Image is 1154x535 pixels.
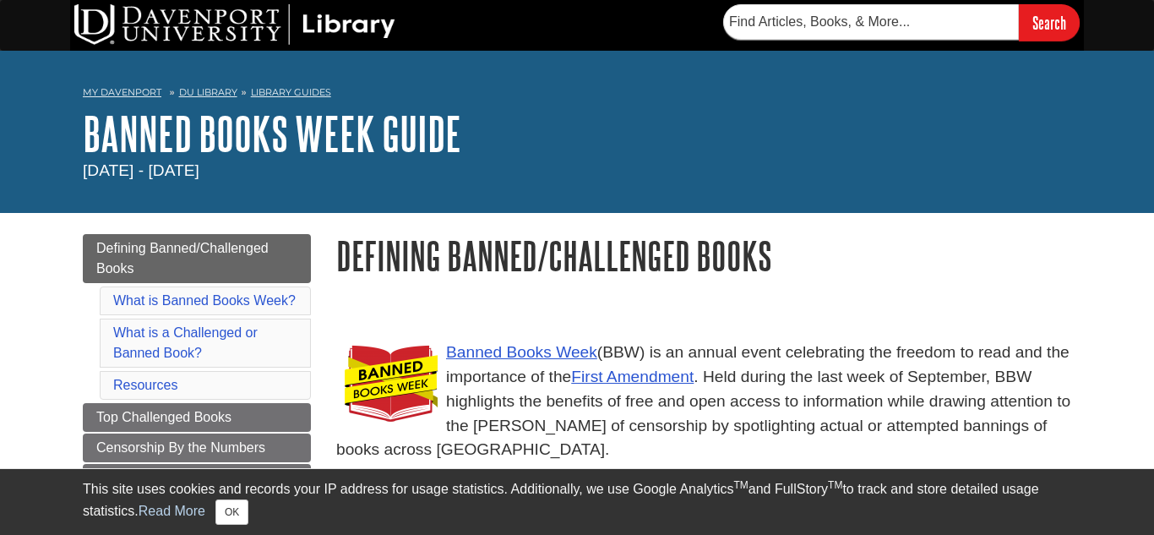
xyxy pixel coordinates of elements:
input: Find Articles, Books, & More... [723,4,1019,40]
a: Library Guides [251,86,331,98]
sup: TM [828,479,842,491]
a: Banned Books Week Guide [83,107,461,160]
span: Top Challenged Books [96,410,231,424]
a: Resources [113,378,177,392]
input: Search [1019,4,1080,41]
a: Banned Books Week [446,343,597,361]
span: Defining Banned/Challenged Books [96,241,269,276]
form: Searches DU Library's articles, books, and more [723,4,1080,41]
a: What is Banned Books Week? [113,293,296,308]
img: Banned Books Week [345,341,438,423]
a: Top Challenged Books [83,403,311,432]
span: [DATE] - [DATE] [83,161,199,179]
a: DU Library [179,86,237,98]
p: (BBW) is an annual event celebrating the freedom to read and the importance of the . Held during ... [336,341,1071,462]
nav: breadcrumb [83,81,1071,108]
img: DU Library [74,4,395,45]
h1: Defining Banned/Challenged Books [336,234,1071,277]
a: My Davenport [83,85,161,100]
a: What is a Challenged or Banned Book? [113,325,258,360]
a: Defining Banned/Challenged Books [83,234,311,283]
sup: TM [733,479,748,491]
a: Banned & Challenged Books [83,464,311,493]
button: Close [215,500,248,525]
a: First Amendment [571,368,694,385]
div: This site uses cookies and records your IP address for usage statistics. Additionally, we use Goo... [83,479,1071,525]
span: Censorship By the Numbers [96,440,265,455]
a: Read More [139,504,205,518]
a: Censorship By the Numbers [83,434,311,462]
